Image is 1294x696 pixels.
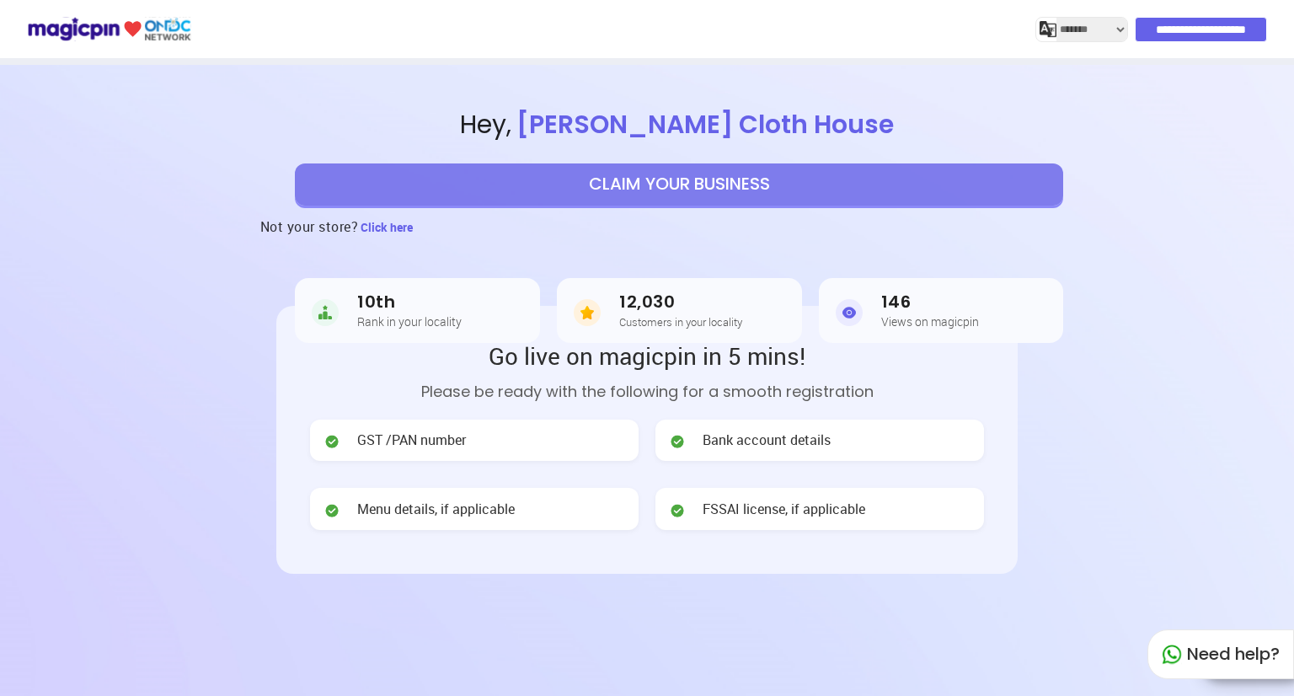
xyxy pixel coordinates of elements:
[669,433,686,450] img: check
[65,107,1294,143] span: Hey ,
[619,316,742,328] h5: Customers in your locality
[511,106,899,142] span: [PERSON_NAME] Cloth House
[312,296,339,329] img: Rank
[260,206,359,248] h3: Not your store?
[881,292,979,312] h3: 146
[357,292,462,312] h3: 10th
[27,14,191,44] img: ondc-logo-new-small.8a59708e.svg
[1147,629,1294,679] div: Need help?
[361,219,413,235] span: Click here
[703,431,831,450] span: Bank account details
[323,433,340,450] img: check
[1162,645,1182,665] img: whatapp_green.7240e66a.svg
[295,163,1063,206] button: CLAIM YOUR BUSINESS
[619,292,742,312] h3: 12,030
[310,340,984,372] h2: Go live on magicpin in 5 mins!
[881,315,979,328] h5: Views on magicpin
[574,296,601,329] img: Customers
[1040,21,1056,38] img: j2MGCQAAAABJRU5ErkJggg==
[357,315,462,328] h5: Rank in your locality
[323,502,340,519] img: check
[357,431,466,450] span: GST /PAN number
[310,380,984,403] p: Please be ready with the following for a smooth registration
[703,500,865,519] span: FSSAI license, if applicable
[669,502,686,519] img: check
[357,500,515,519] span: Menu details, if applicable
[836,296,863,329] img: Views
